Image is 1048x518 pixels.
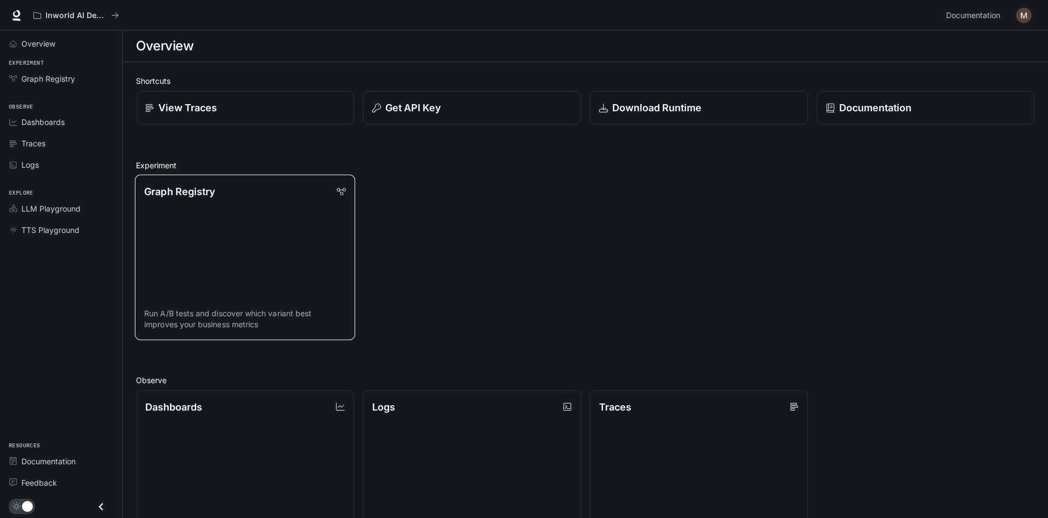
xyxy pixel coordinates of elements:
[22,500,33,512] span: Dark mode toggle
[29,4,124,26] button: All workspaces
[136,374,1035,386] h2: Observe
[144,184,215,199] p: Graph Registry
[21,456,76,467] span: Documentation
[145,400,202,414] p: Dashboards
[385,100,441,115] p: Get API Key
[4,112,118,132] a: Dashboards
[599,400,631,414] p: Traces
[89,496,113,518] button: Close drawer
[21,38,55,49] span: Overview
[136,160,1035,171] h2: Experiment
[4,155,118,174] a: Logs
[839,100,912,115] p: Documentation
[372,400,395,414] p: Logs
[21,116,65,128] span: Dashboards
[144,308,346,330] p: Run A/B tests and discover which variant best improves your business metrics
[136,35,193,57] h1: Overview
[4,69,118,88] a: Graph Registry
[942,4,1009,26] a: Documentation
[45,11,107,20] p: Inworld AI Demos
[136,75,1035,87] h2: Shortcuts
[4,199,118,218] a: LLM Playground
[590,91,808,124] a: Download Runtime
[4,473,118,492] a: Feedback
[21,138,45,149] span: Traces
[946,9,1000,22] span: Documentation
[21,477,57,488] span: Feedback
[1013,4,1035,26] button: User avatar
[136,91,354,124] a: View Traces
[4,220,118,240] a: TTS Playground
[4,134,118,153] a: Traces
[4,34,118,53] a: Overview
[612,100,702,115] p: Download Runtime
[135,175,355,340] a: Graph RegistryRun A/B tests and discover which variant best improves your business metrics
[21,203,81,214] span: LLM Playground
[21,73,75,84] span: Graph Registry
[363,91,581,124] button: Get API Key
[158,100,217,115] p: View Traces
[4,452,118,471] a: Documentation
[21,159,39,170] span: Logs
[817,91,1035,124] a: Documentation
[21,224,79,236] span: TTS Playground
[1016,8,1032,23] img: User avatar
